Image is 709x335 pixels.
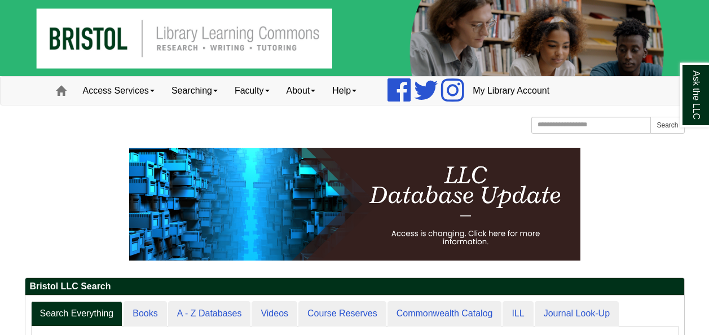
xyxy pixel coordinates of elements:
[31,301,123,327] a: Search Everything
[503,301,533,327] a: ILL
[650,117,684,134] button: Search
[25,278,684,296] h2: Bristol LLC Search
[124,301,166,327] a: Books
[464,77,558,105] a: My Library Account
[163,77,226,105] a: Searching
[168,301,251,327] a: A - Z Databases
[74,77,163,105] a: Access Services
[387,301,502,327] a: Commonwealth Catalog
[226,77,278,105] a: Faculty
[252,301,297,327] a: Videos
[535,301,619,327] a: Journal Look-Up
[129,148,580,261] img: HTML tutorial
[278,77,324,105] a: About
[298,301,386,327] a: Course Reserves
[324,77,365,105] a: Help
